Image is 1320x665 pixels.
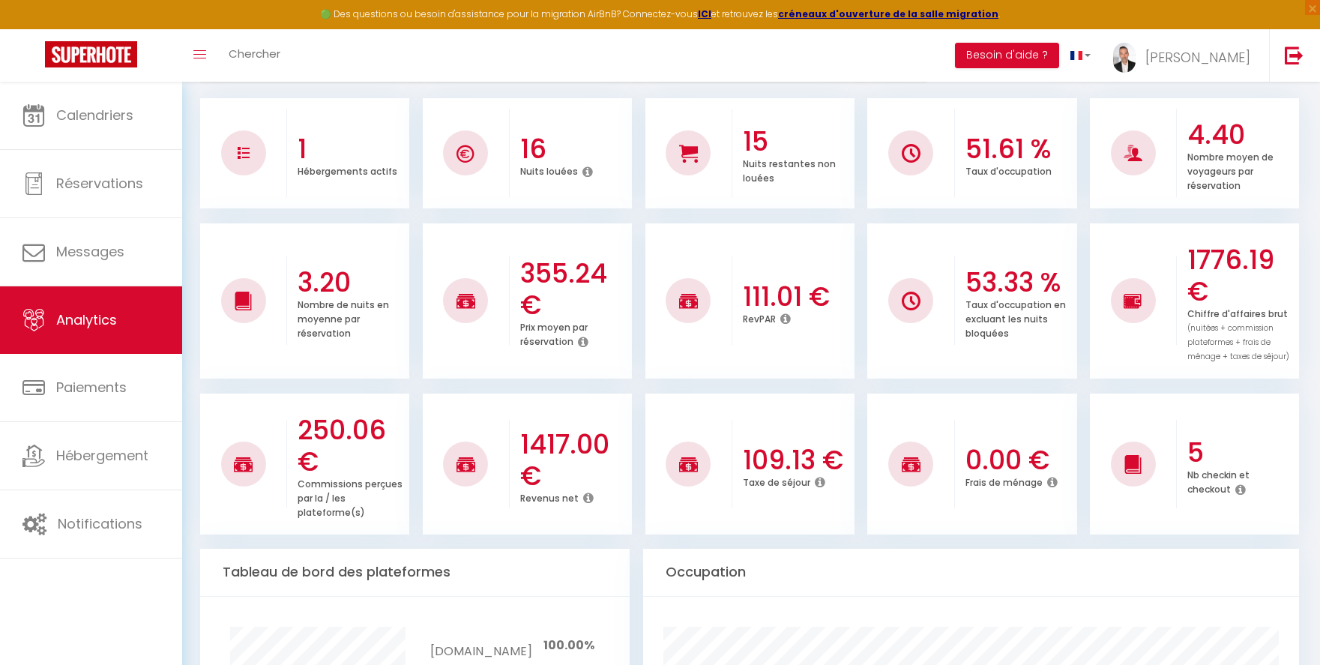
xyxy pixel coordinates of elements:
[298,267,406,298] h3: 3.20
[1187,437,1295,469] h3: 5
[298,162,397,178] p: Hébergements actifs
[1113,43,1136,73] img: ...
[965,162,1052,178] p: Taux d'occupation
[1285,46,1304,64] img: logout
[965,295,1066,340] p: Taux d'occupation en excluant les nuits bloquées
[217,29,292,82] a: Chercher
[298,415,406,478] h3: 250.06 €
[965,267,1073,298] h3: 53.33 %
[1187,304,1289,363] p: Chiffre d'affaires brut
[902,292,920,310] img: NO IMAGE
[955,43,1059,68] button: Besoin d'aide ?
[1187,322,1289,362] span: (nuitées + commission plateformes + frais de ménage + taxes de séjour)
[743,281,851,313] h3: 111.01 €
[45,41,137,67] img: Super Booking
[965,445,1073,476] h3: 0.00 €
[1187,466,1250,496] p: Nb checkin et checkout
[698,7,711,20] a: ICI
[56,242,124,261] span: Messages
[520,162,578,178] p: Nuits louées
[1124,292,1142,310] img: NO IMAGE
[430,627,531,665] td: [DOMAIN_NAME]
[56,446,148,465] span: Hébergement
[1187,148,1274,192] p: Nombre moyen de voyageurs par réservation
[643,549,1299,596] div: Occupation
[965,133,1073,165] h3: 51.61 %
[298,133,406,165] h3: 1
[520,429,628,492] h3: 1417.00 €
[238,147,250,159] img: NO IMAGE
[1187,244,1295,307] h3: 1776.19 €
[12,6,57,51] button: Ouvrir le widget de chat LiveChat
[743,126,851,157] h3: 15
[743,473,810,489] p: Taxe de séjour
[520,489,579,505] p: Revenus net
[58,514,142,533] span: Notifications
[56,106,133,124] span: Calendriers
[1102,29,1269,82] a: ... [PERSON_NAME]
[543,637,594,654] span: 100.00%
[520,133,628,165] h3: 16
[743,154,836,184] p: Nuits restantes non louées
[56,378,127,397] span: Paiements
[743,445,851,476] h3: 109.13 €
[743,310,776,325] p: RevPAR
[520,318,588,348] p: Prix moyen par réservation
[200,549,630,596] div: Tableau de bord des plateformes
[298,475,403,519] p: Commissions perçues par la / les plateforme(s)
[1187,119,1295,151] h3: 4.40
[520,258,628,321] h3: 355.24 €
[56,174,143,193] span: Réservations
[965,473,1043,489] p: Frais de ménage
[1145,48,1250,67] span: [PERSON_NAME]
[56,310,117,329] span: Analytics
[298,295,389,340] p: Nombre de nuits en moyenne par réservation
[229,46,280,61] span: Chercher
[778,7,998,20] a: créneaux d'ouverture de la salle migration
